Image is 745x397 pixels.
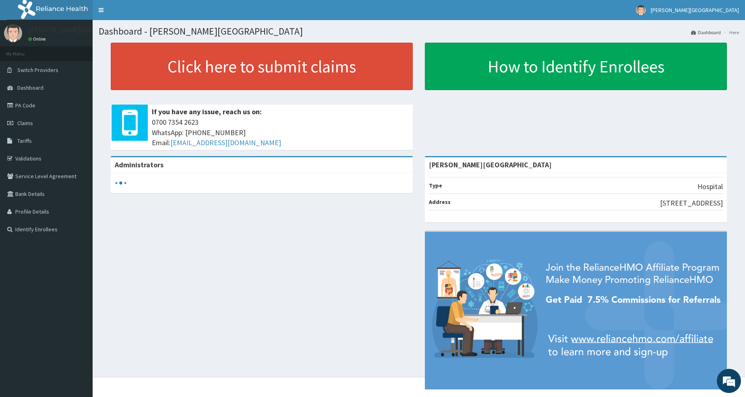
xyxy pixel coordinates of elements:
[425,43,727,90] a: How to Identify Enrollees
[722,29,739,36] li: Here
[152,117,409,148] span: 0700 7354 2623 WhatsApp: [PHONE_NUMBER] Email:
[17,66,58,74] span: Switch Providers
[636,5,646,15] img: User Image
[17,137,32,144] span: Tariffs
[660,198,723,208] p: [STREET_ADDRESS]
[115,160,163,169] b: Administrators
[651,6,739,14] span: [PERSON_NAME][GEOGRAPHIC_DATA]
[429,182,442,189] b: Type
[111,43,413,90] a: Click here to submit claims
[4,24,22,42] img: User Image
[425,232,727,390] img: provider-team-banner.png
[170,138,281,147] a: [EMAIL_ADDRESS][DOMAIN_NAME]
[17,119,33,127] span: Claims
[152,107,262,116] b: If you have any issue, reach us on:
[99,26,739,37] h1: Dashboard - [PERSON_NAME][GEOGRAPHIC_DATA]
[691,29,721,36] a: Dashboard
[697,181,723,192] p: Hospital
[429,198,451,206] b: Address
[429,160,552,169] strong: [PERSON_NAME][GEOGRAPHIC_DATA]
[28,26,147,33] p: [PERSON_NAME][GEOGRAPHIC_DATA]
[17,84,43,91] span: Dashboard
[115,177,127,189] svg: audio-loading
[28,36,48,42] a: Online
